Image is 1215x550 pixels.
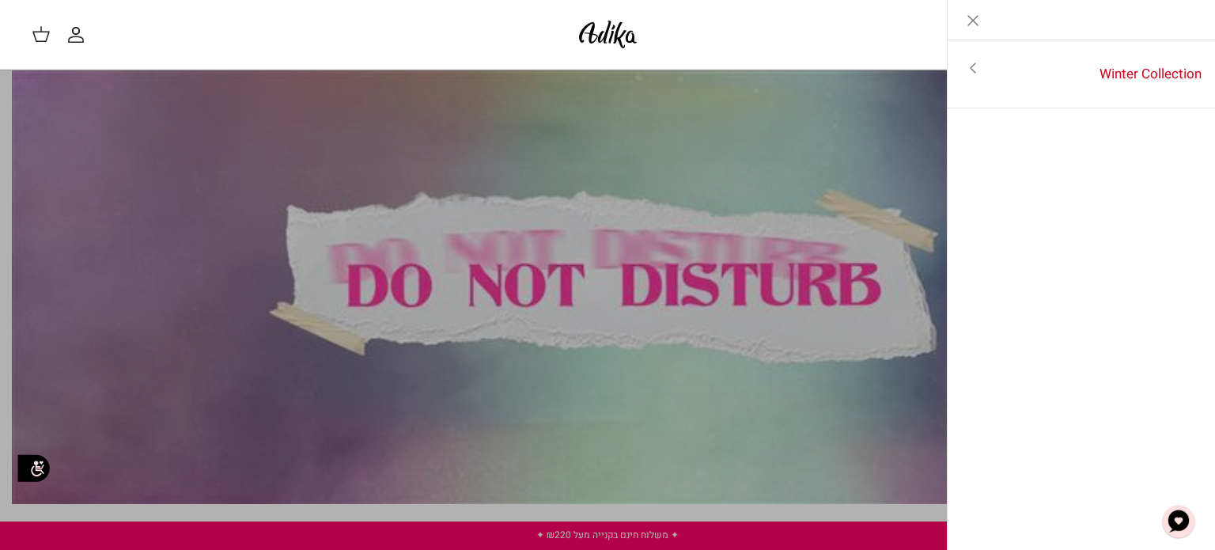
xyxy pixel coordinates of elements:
[12,446,55,490] img: accessibility_icon02.svg
[1155,498,1202,545] button: צ'אט
[574,16,642,53] img: Adika IL
[66,25,92,44] a: החשבון שלי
